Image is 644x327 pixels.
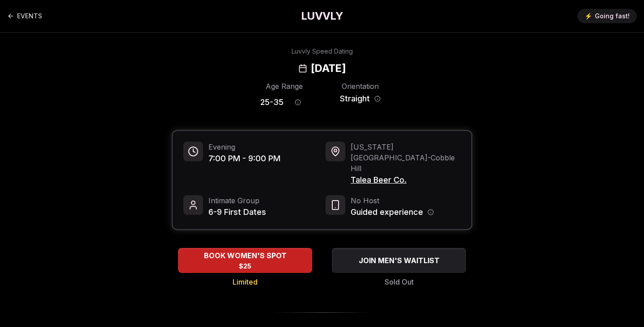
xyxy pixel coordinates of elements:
span: 7:00 PM - 9:00 PM [208,152,280,165]
span: 6-9 First Dates [208,206,266,218]
span: Guided experience [351,206,423,218]
span: JOIN MEN'S WAITLIST [357,255,441,266]
span: Straight [340,92,370,105]
button: BOOK WOMEN'S SPOT - Limited [178,248,312,273]
span: BOOK WOMEN'S SPOT [202,250,288,261]
button: Orientation information [374,96,381,102]
span: Intimate Group [208,195,266,206]
span: Evening [208,142,280,152]
span: Talea Beer Co. [351,174,461,186]
span: No Host [351,195,434,206]
div: Luvvly Speed Dating [292,47,353,56]
span: ⚡️ [585,12,592,21]
button: JOIN MEN'S WAITLIST - Sold Out [332,248,466,273]
a: Back to events [7,7,42,25]
a: LUVVLY [301,9,343,23]
div: Age Range [260,81,308,92]
div: Orientation [336,81,384,92]
span: Sold Out [385,277,414,287]
span: [US_STATE][GEOGRAPHIC_DATA] - Cobble Hill [351,142,461,174]
button: Age range information [288,92,308,112]
button: Host information [428,209,434,215]
span: Going fast! [595,12,630,21]
span: $25 [239,262,251,271]
h2: [DATE] [311,61,346,75]
span: 25 - 35 [260,96,284,109]
span: Limited [233,277,258,287]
